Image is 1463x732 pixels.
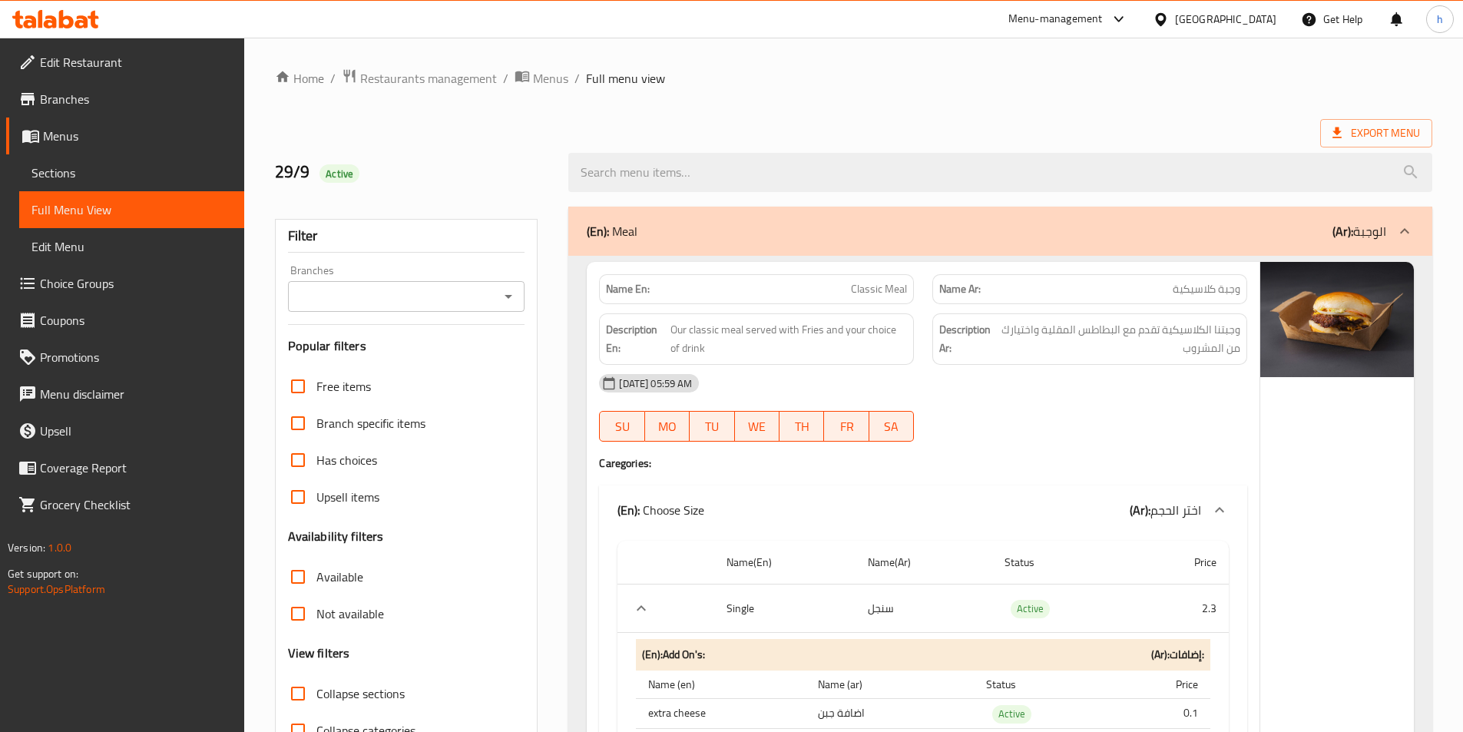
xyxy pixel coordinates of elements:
[31,200,232,219] span: Full Menu View
[515,68,568,88] a: Menus
[574,69,580,88] li: /
[6,118,244,154] a: Menus
[599,411,644,442] button: SU
[19,228,244,265] a: Edit Menu
[1008,10,1103,28] div: Menu-management
[996,320,1240,358] span: وجبتنا الكلاسيكية تقدم مع البطاطس المقلية واختيارك من المشروب
[1437,11,1443,28] span: h
[630,597,653,620] button: expand row
[617,498,640,522] b: (En):
[8,564,78,584] span: Get support on:
[851,281,907,297] span: Classic Meal
[40,495,232,514] span: Grocery Checklist
[741,416,773,438] span: WE
[856,585,992,633] td: سنجل
[48,538,71,558] span: 1.0.0
[275,69,324,88] a: Home
[316,377,371,396] span: Free items
[1173,281,1240,297] span: وجبة كلاسيكية
[288,337,525,355] h3: Popular filters
[1120,671,1210,699] th: Price
[1332,222,1386,240] p: الوجبة
[613,376,698,391] span: [DATE] 05:59 AM
[288,528,384,545] h3: Availability filters
[533,69,568,88] span: Menus
[1260,262,1414,377] img: Classic_burger_meal638813883919034812.jpg
[19,154,244,191] a: Sections
[617,501,704,519] p: Choose Size
[40,348,232,366] span: Promotions
[939,281,981,297] strong: Name Ar:
[6,486,244,523] a: Grocery Checklist
[1151,645,1204,664] b: (Ar): إضافات:
[6,449,244,486] a: Coverage Report
[1130,498,1150,522] b: (Ar):
[1175,11,1276,28] div: [GEOGRAPHIC_DATA]
[19,191,244,228] a: Full Menu View
[6,265,244,302] a: Choice Groups
[316,451,377,469] span: Has choices
[43,127,232,145] span: Menus
[40,459,232,477] span: Coverage Report
[40,90,232,108] span: Branches
[651,416,684,438] span: MO
[40,385,232,403] span: Menu disclaimer
[587,220,609,243] b: (En):
[8,579,105,599] a: Support.OpsPlatform
[599,455,1247,471] h4: Caregories:
[8,538,45,558] span: Version:
[31,164,232,182] span: Sections
[360,69,497,88] span: Restaurants management
[40,422,232,440] span: Upsell
[568,153,1432,192] input: search
[690,411,734,442] button: TU
[856,541,992,585] th: Name(Ar)
[645,411,690,442] button: MO
[714,541,856,585] th: Name(En)
[6,339,244,376] a: Promotions
[587,222,637,240] p: Meal
[40,274,232,293] span: Choice Groups
[1011,600,1050,618] span: Active
[568,207,1432,256] div: (En): Meal(Ar):الوجبة
[1134,585,1229,633] td: 2.3
[1332,124,1420,143] span: Export Menu
[319,167,359,181] span: Active
[779,411,824,442] button: TH
[636,699,806,729] th: extra cheese
[6,44,244,81] a: Edit Restaurant
[6,302,244,339] a: Coupons
[498,286,519,307] button: Open
[503,69,508,88] li: /
[40,53,232,71] span: Edit Restaurant
[40,311,232,330] span: Coupons
[606,281,650,297] strong: Name En:
[342,68,497,88] a: Restaurants management
[1134,541,1229,585] th: Price
[1320,119,1432,147] span: Export Menu
[31,237,232,256] span: Edit Menu
[824,411,869,442] button: FR
[275,161,551,184] h2: 29/9
[316,414,425,432] span: Branch specific items
[830,416,862,438] span: FR
[869,411,914,442] button: SA
[806,699,974,729] td: اضافة جبن
[992,705,1031,724] div: Active
[974,671,1120,699] th: Status
[316,684,405,703] span: Collapse sections
[992,705,1031,723] span: Active
[316,604,384,623] span: Not available
[696,416,728,438] span: TU
[670,320,907,358] span: Our classic meal served with Fries and your choice of drink
[992,541,1134,585] th: Status
[586,69,665,88] span: Full menu view
[939,320,993,358] strong: Description Ar:
[288,644,350,662] h3: View filters
[6,81,244,118] a: Branches
[714,585,856,633] th: Single
[316,488,379,506] span: Upsell items
[875,416,908,438] span: SA
[275,68,1432,88] nav: breadcrumb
